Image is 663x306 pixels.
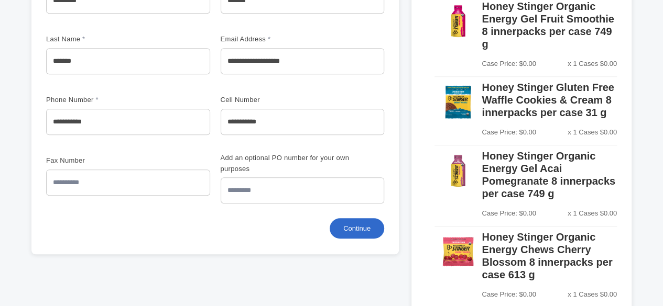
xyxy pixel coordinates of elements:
[482,126,536,139] span: Case Price: $0.00
[482,58,536,70] span: Case Price: $0.00
[482,231,617,285] h5: Honey Stinger Organic Energy Chews Cherry Blossom 8 innerpacks per case 613 g
[330,218,384,239] button: Continue
[482,207,536,220] span: Case Price: $0.00
[568,126,617,139] span: x 1 Cases $0.00
[482,81,617,123] h5: Honey Stinger Gluten Free Waffle Cookies & Cream 8 innerpacks per case 31 g
[482,288,536,301] span: Case Price: $0.00
[46,34,119,45] label: Last Name
[568,288,617,301] span: x 1 Cases $0.00
[221,34,294,45] label: Email Address
[568,207,617,220] span: x 1 Cases $0.00
[46,95,119,106] label: Phone Number
[482,150,617,204] h5: Honey Stinger Organic Energy Gel Acai Pomegranate 8 innerpacks per case 749 g
[221,153,379,175] label: Add an optional PO number for your own purposes
[46,155,119,166] label: Fax Number
[568,58,617,70] span: x 1 Cases $0.00
[221,95,294,106] label: Cell Number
